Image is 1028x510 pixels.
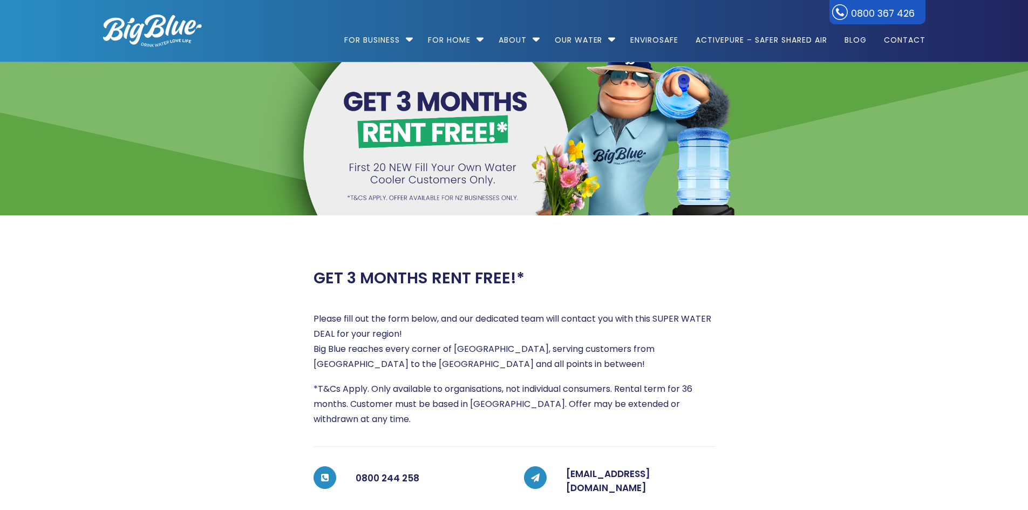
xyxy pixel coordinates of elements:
[103,15,202,47] img: logo
[314,311,715,372] p: Please fill out the form below, and our dedicated team will contact you with this SUPER WATER DEA...
[356,467,505,489] h5: 0800 244 258
[566,467,650,494] a: [EMAIL_ADDRESS][DOMAIN_NAME]
[314,382,715,427] p: *T&Cs Apply. Only available to organisations, not individual consumers. Rental term for 36 months...
[314,269,525,288] h2: GET 3 MONTHS RENT FREE!*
